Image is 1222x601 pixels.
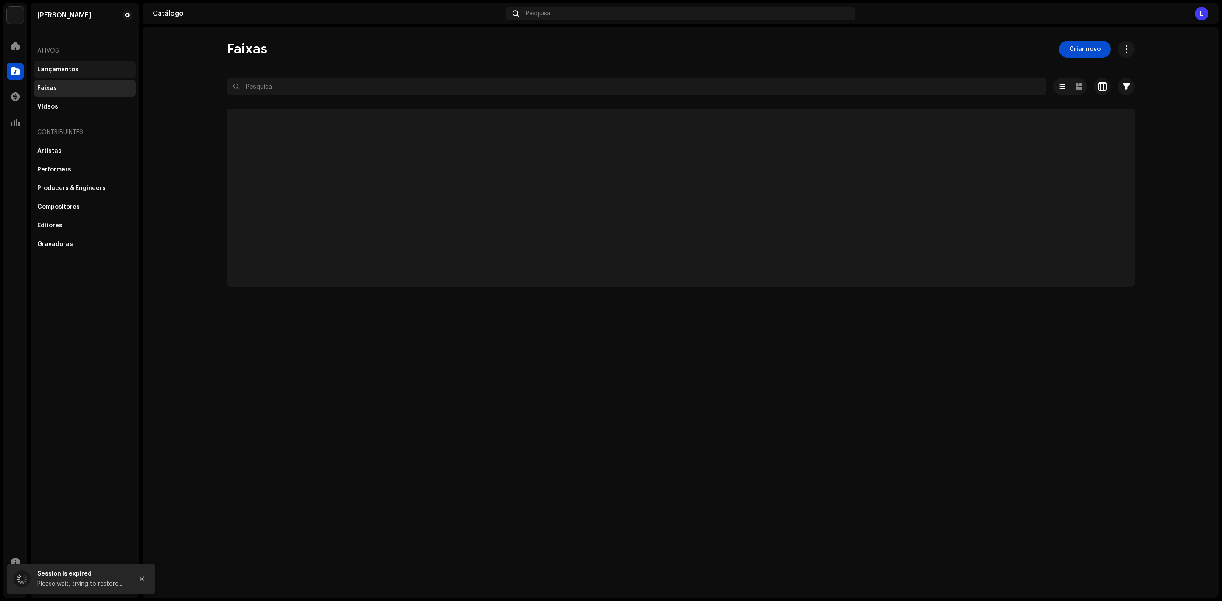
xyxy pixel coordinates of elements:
[37,569,126,579] div: Session is expired
[34,161,136,178] re-m-nav-item: Performers
[37,103,58,110] div: Vídeos
[1059,41,1111,58] button: Criar novo
[34,61,136,78] re-m-nav-item: Lançamentos
[37,241,73,248] div: Gravadoras
[34,217,136,234] re-m-nav-item: Editores
[34,80,136,97] re-m-nav-item: Faixas
[227,78,1046,95] input: Pesquisa
[227,41,267,58] span: Faixas
[37,66,78,73] div: Lançamentos
[133,570,150,587] button: Close
[1069,41,1101,58] span: Criar novo
[34,41,136,61] re-a-nav-header: Ativos
[1195,7,1208,20] div: L
[34,180,136,197] re-m-nav-item: Producers & Engineers
[37,185,106,192] div: Producers & Engineers
[37,12,91,19] div: Luiz Fernando Boneventi
[34,198,136,215] re-m-nav-item: Compositores
[34,236,136,253] re-m-nav-item: Gravadoras
[37,148,62,154] div: Artistas
[153,10,502,17] div: Catálogo
[34,98,136,115] re-m-nav-item: Vídeos
[37,166,71,173] div: Performers
[37,579,126,589] div: Please wait, trying to restore...
[37,85,57,92] div: Faixas
[7,7,24,24] img: 1710b61e-6121-4e79-a126-bcb8d8a2a180
[526,10,550,17] span: Pesquisa
[37,204,80,210] div: Compositores
[34,143,136,159] re-m-nav-item: Artistas
[34,122,136,143] re-a-nav-header: Contribuintes
[37,222,62,229] div: Editores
